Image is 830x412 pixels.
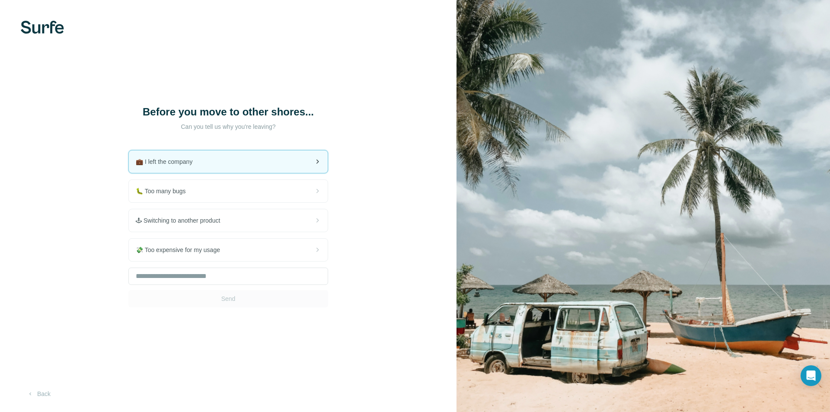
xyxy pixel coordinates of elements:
span: 💼 I left the company [136,157,199,166]
button: Back [21,386,57,402]
div: Open Intercom Messenger [801,365,821,386]
h1: Before you move to other shores... [142,105,315,119]
span: 🕹 Switching to another product [136,216,227,225]
span: 🐛 Too many bugs [136,187,193,195]
img: Surfe's logo [21,21,64,34]
span: 💸 Too expensive for my usage [136,246,227,254]
p: Can you tell us why you're leaving? [142,122,315,131]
